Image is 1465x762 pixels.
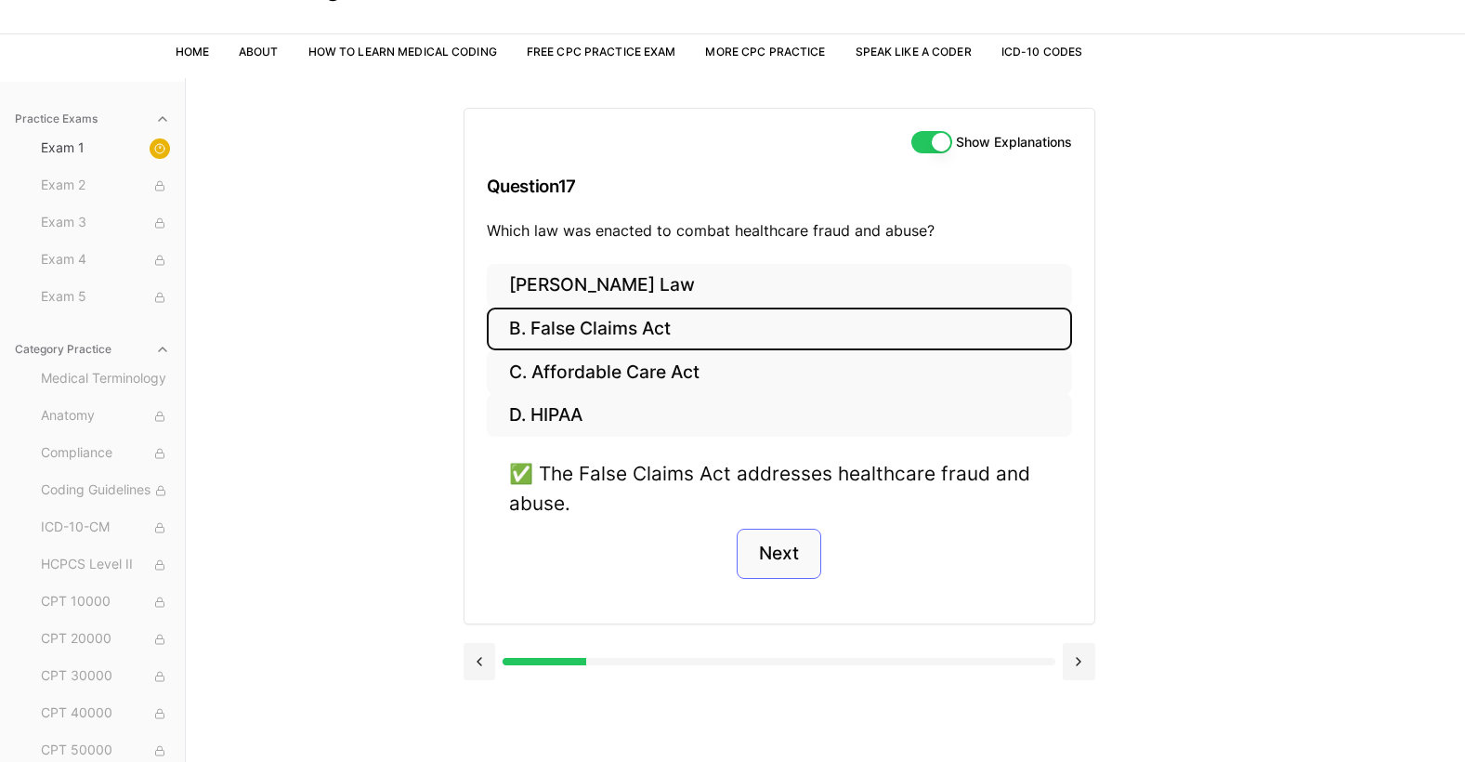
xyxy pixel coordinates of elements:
span: CPT 50000 [41,741,170,761]
button: CPT 20000 [33,624,177,654]
span: Anatomy [41,406,170,427]
button: B. False Claims Act [487,308,1072,351]
button: Exam 5 [33,282,177,312]
a: Home [176,45,209,59]
a: How to Learn Medical Coding [308,45,497,59]
span: Coding Guidelines [41,480,170,501]
a: Free CPC Practice Exam [527,45,676,59]
button: Exam 3 [33,208,177,238]
span: Exam 1 [41,138,170,159]
button: ICD-10-CM [33,513,177,543]
button: Exam 4 [33,245,177,275]
button: Anatomy [33,401,177,431]
span: HCPCS Level II [41,555,170,575]
span: CPT 40000 [41,703,170,724]
button: C. Affordable Care Act [487,350,1072,394]
a: Speak Like a Coder [856,45,972,59]
h3: Question 17 [487,159,1072,214]
button: Medical Terminology [33,364,177,394]
button: Exam 2 [33,171,177,201]
button: HCPCS Level II [33,550,177,580]
div: ✅ The False Claims Act addresses healthcare fraud and abuse. [509,459,1050,517]
p: Which law was enacted to combat healthcare fraud and abuse? [487,219,1072,242]
span: Compliance [41,443,170,464]
label: Show Explanations [956,136,1072,149]
button: Exam 1 [33,134,177,164]
a: ICD-10 Codes [1001,45,1082,59]
button: Practice Exams [7,104,177,134]
button: CPT 40000 [33,699,177,729]
button: Next [737,529,821,579]
span: Exam 2 [41,176,170,196]
button: Category Practice [7,335,177,364]
button: D. HIPAA [487,394,1072,438]
span: ICD-10-CM [41,518,170,538]
a: More CPC Practice [705,45,825,59]
span: CPT 30000 [41,666,170,687]
span: CPT 10000 [41,592,170,612]
button: Compliance [33,439,177,468]
span: CPT 20000 [41,629,170,650]
button: [PERSON_NAME] Law [487,264,1072,308]
span: Medical Terminology [41,369,170,389]
button: CPT 10000 [33,587,177,617]
button: Coding Guidelines [33,476,177,506]
span: Exam 5 [41,287,170,308]
button: CPT 30000 [33,662,177,691]
span: Exam 3 [41,213,170,233]
a: About [239,45,279,59]
span: Exam 4 [41,250,170,270]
